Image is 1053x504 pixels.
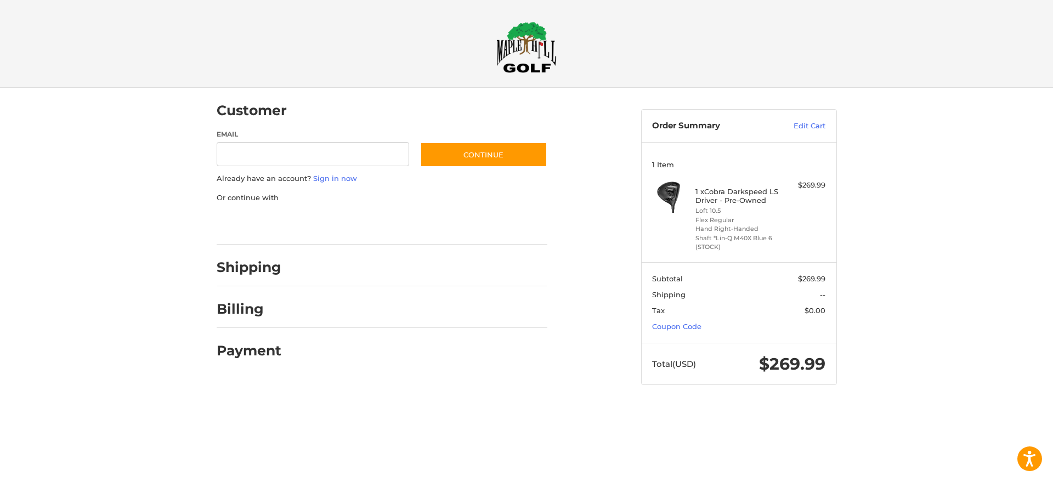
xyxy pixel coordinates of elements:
[11,457,131,493] iframe: Gorgias live chat messenger
[217,342,281,359] h2: Payment
[963,474,1053,504] iframe: Google Customer Reviews
[496,21,557,73] img: Maple Hill Golf
[695,216,779,225] li: Flex Regular
[217,192,547,203] p: Or continue with
[652,359,696,369] span: Total (USD)
[399,214,481,234] iframe: PayPal-venmo
[652,290,686,299] span: Shipping
[652,121,770,132] h3: Order Summary
[217,259,281,276] h2: Shipping
[695,234,779,252] li: Shaft *Lin-Q M40X Blue 6 (STOCK)
[217,301,281,318] h2: Billing
[652,322,701,331] a: Coupon Code
[213,214,295,234] iframe: PayPal-paypal
[652,274,683,283] span: Subtotal
[820,290,825,299] span: --
[217,102,287,119] h2: Customer
[217,173,547,184] p: Already have an account?
[217,129,410,139] label: Email
[652,306,665,315] span: Tax
[306,214,388,234] iframe: PayPal-paylater
[695,187,779,205] h4: 1 x Cobra Darkspeed LS Driver - Pre-Owned
[770,121,825,132] a: Edit Cart
[759,354,825,374] span: $269.99
[782,180,825,191] div: $269.99
[652,160,825,169] h3: 1 Item
[313,174,357,183] a: Sign in now
[695,206,779,216] li: Loft 10.5
[695,224,779,234] li: Hand Right-Handed
[798,274,825,283] span: $269.99
[420,142,547,167] button: Continue
[805,306,825,315] span: $0.00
